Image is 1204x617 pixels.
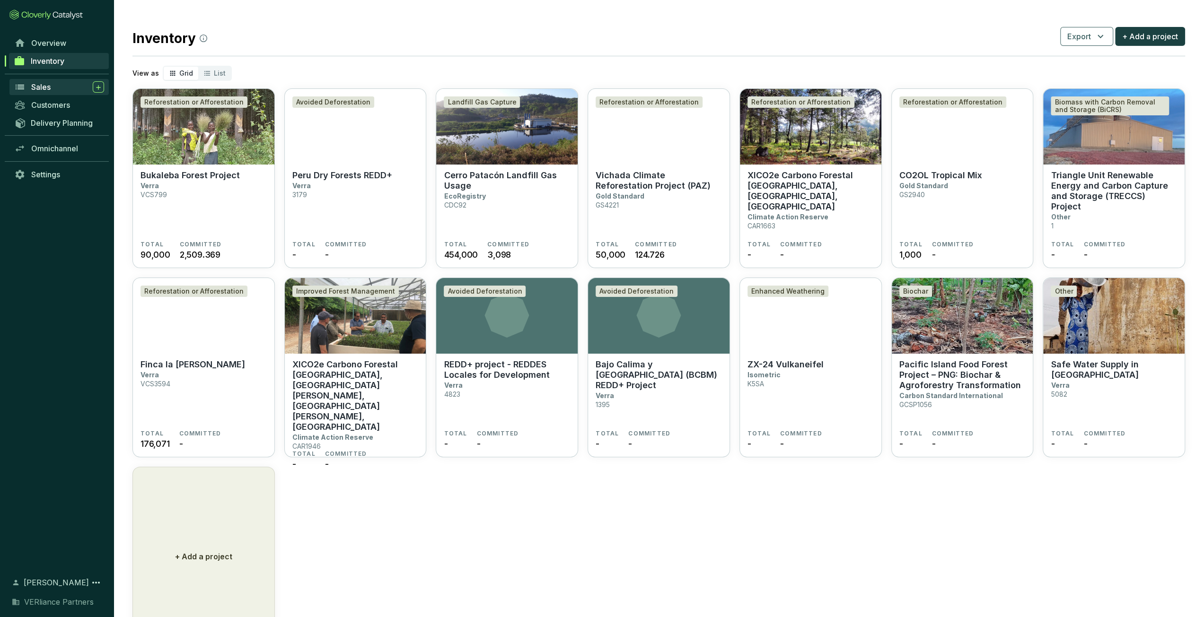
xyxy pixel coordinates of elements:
[31,38,66,48] span: Overview
[476,437,480,450] span: -
[1051,437,1055,450] span: -
[747,359,824,370] p: ZX-24 Vulkaneifel
[9,35,109,51] a: Overview
[588,89,729,165] img: Vichada Climate Reforestation Project (PAZ)
[596,430,619,437] span: TOTAL
[1083,437,1087,450] span: -
[444,359,570,380] p: REDD+ project - REDDES Locales for Development
[747,248,751,261] span: -
[175,551,232,562] p: + Add a project
[596,170,722,191] p: Vichada Climate Reforestation Project (PAZ)
[141,286,247,297] div: Reforestation or Afforestation
[1051,390,1067,398] p: 5082
[292,442,321,450] p: CAR1946
[444,96,520,108] div: Landfill Gas Capture
[747,96,854,108] div: Reforestation or Afforestation
[1051,170,1177,212] p: Triangle Unit Renewable Energy and Carbon Capture and Storage (TRECCS) Project
[780,437,784,450] span: -
[739,88,882,268] a: XICO2e Carbono Forestal Ejido Pueblo Nuevo, Durango, MéxicoReforestation or AfforestationXICO2e C...
[141,241,164,248] span: TOTAL
[444,437,448,450] span: -
[444,430,467,437] span: TOTAL
[891,278,1034,457] a: Pacific Island Food Forest Project – PNG: Biochar & Agroforestry TransformationBiocharPacific Isl...
[1043,88,1185,268] a: Triangle Unit Renewable Energy and Carbon Capture and Storage (TRECCS) ProjectBiomass with Carbon...
[9,115,109,130] a: Delivery Planning
[292,286,399,297] div: Improved Forest Management
[284,88,427,268] a: Peru Dry Forests REDD+Avoided DeforestationPeru Dry Forests REDD+Verra3179TOTAL-COMMITTED-
[899,437,903,450] span: -
[436,88,578,268] a: Cerro Patacón Landfill Gas UsageLandfill Gas CaptureCerro Patacón Landfill Gas UsageEcoRegistryCD...
[899,191,925,199] p: GS2940
[596,201,619,209] p: GS4221
[780,241,822,248] span: COMMITTED
[325,248,329,261] span: -
[436,89,578,165] img: Cerro Patacón Landfill Gas Usage
[1051,381,1069,389] p: Verra
[285,89,426,165] img: Peru Dry Forests REDD+
[179,437,183,450] span: -
[899,400,932,408] p: GCSP1056
[444,192,485,200] p: EcoRegistry
[1083,430,1125,437] span: COMMITTED
[9,97,109,113] a: Customers
[1060,27,1113,46] button: Export
[292,359,419,432] p: XICO2e Carbono Forestal [GEOGRAPHIC_DATA], [GEOGRAPHIC_DATA][PERSON_NAME], [GEOGRAPHIC_DATA][PERS...
[444,241,467,248] span: TOTAL
[1043,89,1185,165] img: Triangle Unit Renewable Energy and Carbon Capture and Storage (TRECCS) Project
[747,241,771,248] span: TOTAL
[1051,359,1177,380] p: Safe Water Supply in [GEOGRAPHIC_DATA]
[747,170,874,212] p: XICO2e Carbono Forestal [GEOGRAPHIC_DATA], [GEOGRAPHIC_DATA], [GEOGRAPHIC_DATA]
[31,144,78,153] span: Omnichannel
[163,66,232,81] div: segmented control
[596,96,703,108] div: Reforestation or Afforestation
[31,56,64,66] span: Inventory
[31,82,51,92] span: Sales
[141,182,159,190] p: Verra
[740,89,881,165] img: XICO2e Carbono Forestal Ejido Pueblo Nuevo, Durango, México
[899,241,923,248] span: TOTAL
[932,241,974,248] span: COMMITTED
[132,88,275,268] a: Bukaleba Forest ProjectReforestation or AfforestationBukaleba Forest ProjectVerraVCS799TOTAL90,00...
[180,241,222,248] span: COMMITTED
[444,286,526,297] div: Avoided Deforestation
[596,400,610,408] p: 1395
[325,241,367,248] span: COMMITTED
[444,201,466,209] p: CDC92
[292,170,392,181] p: Peru Dry Forests REDD+
[133,89,274,165] img: Bukaleba Forest Project
[141,371,159,379] p: Verra
[9,166,109,182] a: Settings
[899,391,1003,400] p: Carbon Standard International
[1051,241,1074,248] span: TOTAL
[932,437,936,450] span: -
[899,430,923,437] span: TOTAL
[596,241,619,248] span: TOTAL
[31,100,70,110] span: Customers
[892,89,1033,165] img: CO2OL Tropical Mix
[899,359,1026,391] p: Pacific Island Food Forest Project – PNG: Biochar & Agroforestry Transformation
[596,359,722,391] p: Bajo Calima y [GEOGRAPHIC_DATA] (BCBM) REDD+ Project
[1051,248,1055,261] span: -
[747,371,781,379] p: Isometric
[141,191,167,199] p: VCS799
[9,53,109,69] a: Inventory
[141,437,170,450] span: 176,071
[628,430,670,437] span: COMMITTED
[292,241,316,248] span: TOTAL
[747,213,828,221] p: Climate Action Reserve
[285,278,426,354] img: XICO2e Carbono Forestal Ejido Noh Bec, Municipio de Felipe Carrillo Puerto, Estado de Quintana Ro...
[141,380,170,388] p: VCS3594
[133,278,274,354] img: Finca la Paz II
[214,69,226,77] span: List
[740,278,881,354] img: ZX-24 Vulkaneifel
[325,450,367,458] span: COMMITTED
[141,248,170,261] span: 90,000
[899,96,1006,108] div: Reforestation or Afforestation
[436,278,578,457] a: Avoided DeforestationREDD+ project - REDDES Locales for DevelopmentVerra4823TOTAL-COMMITTED-
[141,359,245,370] p: Finca la [PERSON_NAME]
[1083,248,1087,261] span: -
[747,437,751,450] span: -
[1051,213,1070,221] p: Other
[179,430,221,437] span: COMMITTED
[899,286,932,297] div: Biochar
